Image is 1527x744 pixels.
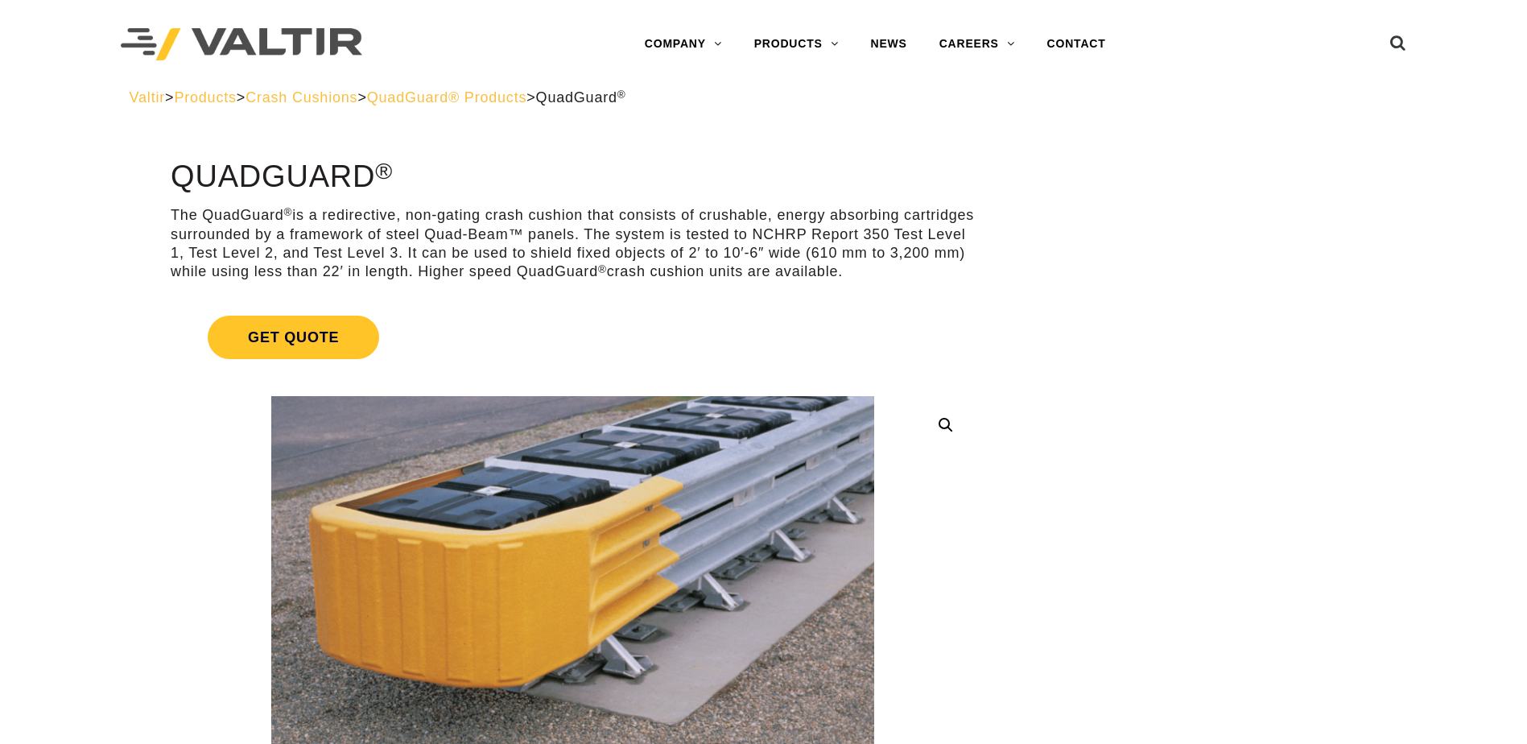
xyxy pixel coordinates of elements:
h1: QuadGuard [171,160,975,194]
a: PRODUCTS [738,28,855,60]
sup: ® [284,206,293,218]
div: > > > > [130,89,1398,107]
p: The QuadGuard is a redirective, non-gating crash cushion that consists of crushable, energy absor... [171,206,975,282]
a: Products [174,89,236,105]
a: CONTACT [1031,28,1122,60]
a: CAREERS [923,28,1031,60]
a: QuadGuard® Products [367,89,527,105]
a: NEWS [855,28,923,60]
sup: ® [617,89,626,101]
span: QuadGuard [536,89,626,105]
sup: ® [598,263,607,275]
a: COMPANY [629,28,738,60]
a: Crash Cushions [246,89,357,105]
sup: ® [375,158,393,184]
a: Get Quote [171,296,975,378]
span: Get Quote [208,316,379,359]
a: Valtir [130,89,165,105]
img: Valtir [121,28,362,61]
